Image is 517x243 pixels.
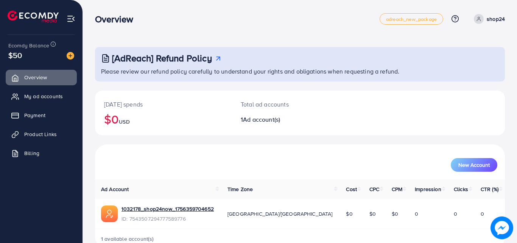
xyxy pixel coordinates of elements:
[8,50,22,61] span: $50
[454,185,468,193] span: Clicks
[487,14,505,24] p: shop24
[481,210,484,218] span: 0
[454,210,457,218] span: 0
[104,100,223,109] p: [DATE] spends
[6,108,77,123] a: Payment
[6,89,77,104] a: My ad accounts
[67,52,74,60] img: image
[346,185,357,193] span: Cost
[386,17,437,22] span: adreach_new_package
[6,146,77,161] a: Billing
[121,205,214,213] a: 1032178_shop24now_1756359704652
[119,118,129,125] span: USD
[24,149,39,157] span: Billing
[67,14,75,23] img: menu
[415,185,441,193] span: Impression
[415,210,418,218] span: 0
[101,235,154,243] span: 1 available account(s)
[241,116,325,123] h2: 1
[104,112,223,126] h2: $0
[227,210,333,218] span: [GEOGRAPHIC_DATA]/[GEOGRAPHIC_DATA]
[6,127,77,142] a: Product Links
[346,210,352,218] span: $0
[121,215,214,223] span: ID: 7543507294777589776
[24,92,63,100] span: My ad accounts
[392,185,402,193] span: CPM
[369,185,379,193] span: CPC
[243,115,280,124] span: Ad account(s)
[8,42,49,49] span: Ecomdy Balance
[481,185,498,193] span: CTR (%)
[101,205,118,222] img: ic-ads-acc.e4c84228.svg
[24,111,45,119] span: Payment
[101,67,500,76] p: Please review our refund policy carefully to understand your rights and obligations when requesti...
[380,13,443,25] a: adreach_new_package
[227,185,253,193] span: Time Zone
[6,70,77,85] a: Overview
[458,162,490,168] span: New Account
[95,14,139,25] h3: Overview
[369,210,376,218] span: $0
[24,130,57,138] span: Product Links
[392,210,398,218] span: $0
[112,53,212,64] h3: [AdReach] Refund Policy
[471,14,505,24] a: shop24
[101,185,129,193] span: Ad Account
[24,74,47,81] span: Overview
[8,11,59,22] img: logo
[491,216,513,239] img: image
[241,100,325,109] p: Total ad accounts
[451,158,497,172] button: New Account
